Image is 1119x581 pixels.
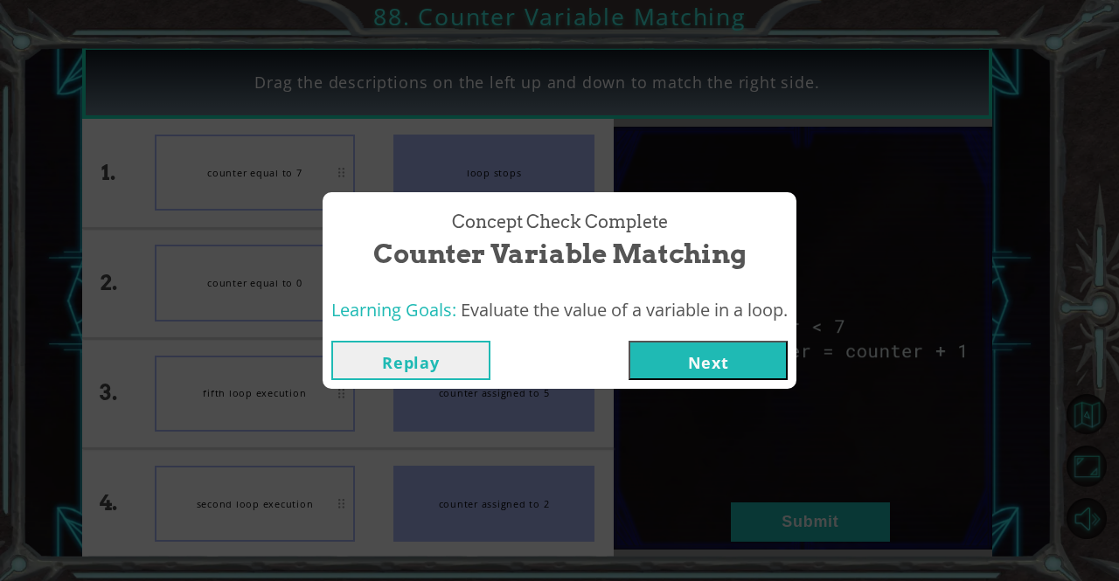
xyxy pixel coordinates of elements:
button: Next [629,341,788,380]
button: Replay [331,341,490,380]
span: Evaluate the value of a variable in a loop. [461,298,788,322]
span: Concept Check Complete [452,210,668,235]
span: Counter Variable Matching [373,235,747,273]
span: Learning Goals: [331,298,456,322]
